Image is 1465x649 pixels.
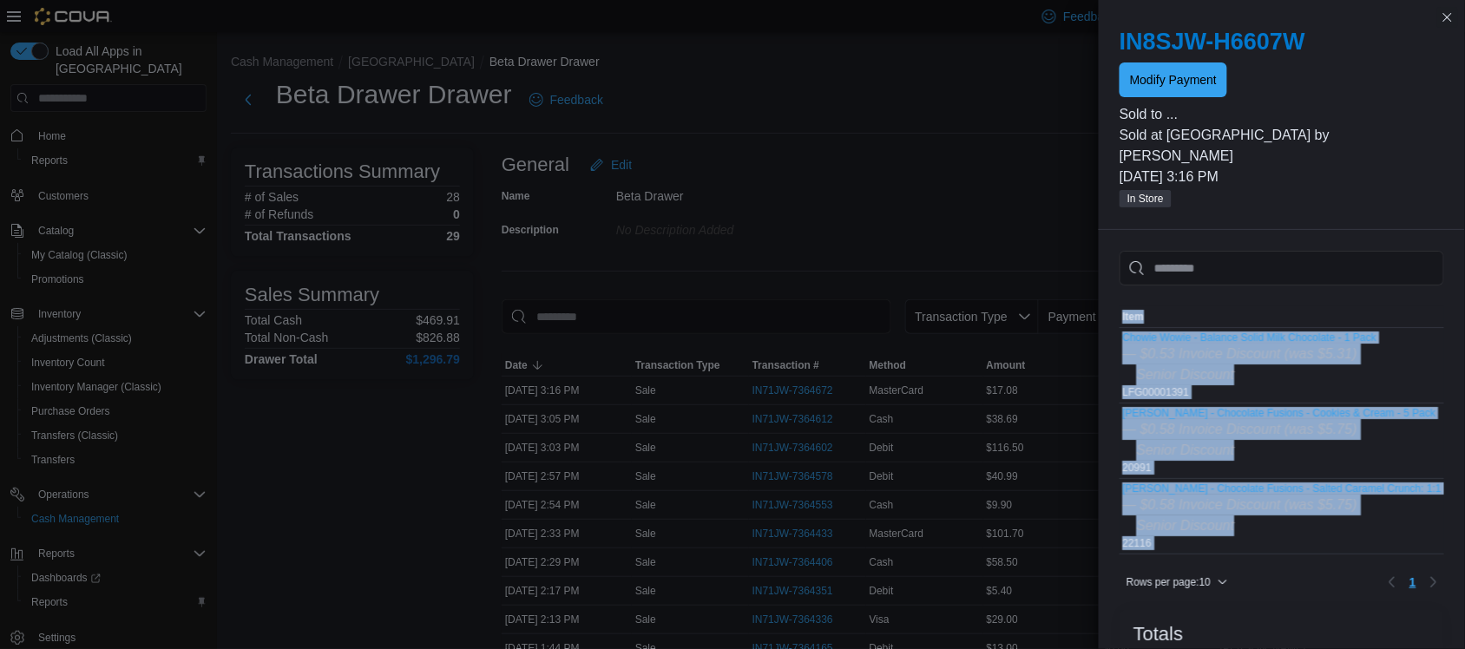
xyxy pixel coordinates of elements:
[1137,518,1235,533] i: Senior Discount
[1120,190,1172,207] span: In Store
[1127,191,1164,206] span: In Store
[1123,344,1377,364] div: — $0.53 Invoice Discount (was $5.31)
[1437,7,1458,28] button: Close this dialog
[1123,310,1145,324] span: Item
[1127,575,1211,589] span: Rows per page : 10
[1133,624,1183,645] h3: Totals
[1423,572,1444,593] button: Next page
[1120,28,1444,56] h2: IN8SJW-H6607W
[1123,407,1436,475] div: 20991
[1403,568,1423,596] ul: Pagination for table: MemoryTable from EuiInMemoryTable
[1123,331,1377,399] div: LFG00001391
[1120,251,1444,285] input: This is a search bar. As you type, the results lower in the page will automatically filter.
[1120,104,1444,125] p: Sold to ...
[1130,71,1217,88] span: Modify Payment
[1120,62,1227,97] button: Modify Payment
[1403,568,1423,596] button: Page 1 of 1
[1123,331,1377,344] button: Chowie Wowie - Balance Solid Milk Chocolate - 1 Pack
[1120,572,1235,593] button: Rows per page:10
[1120,167,1444,187] p: [DATE] 3:16 PM
[1137,442,1235,457] i: Senior Discount
[1409,574,1416,591] span: 1
[1137,367,1235,382] i: Senior Discount
[1123,419,1436,440] div: — $0.58 Invoice Discount (was $5.75)
[1123,407,1436,419] button: [PERSON_NAME] - Chocolate Fusions - Cookies & Cream - 5 Pack
[1382,572,1403,593] button: Previous page
[1382,568,1444,596] nav: Pagination for table: MemoryTable from EuiInMemoryTable
[1120,125,1444,167] p: Sold at [GEOGRAPHIC_DATA] by [PERSON_NAME]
